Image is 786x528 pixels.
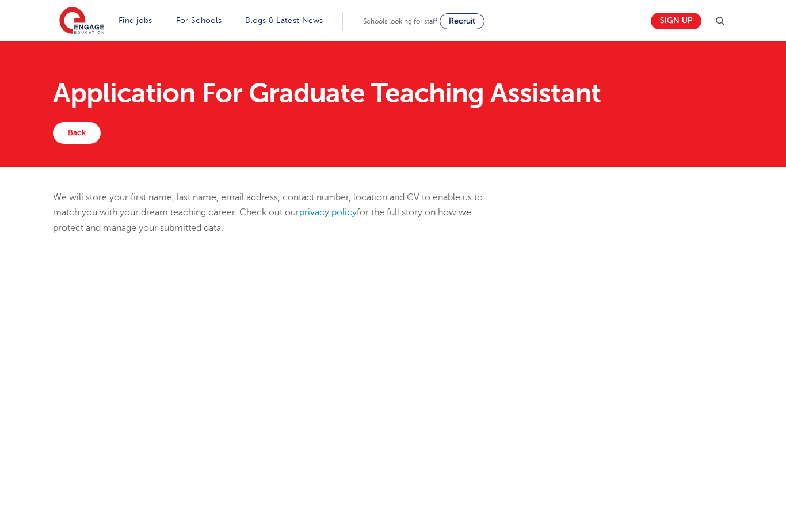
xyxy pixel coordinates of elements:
[245,16,323,25] a: Blogs & Latest News
[299,207,357,218] a: privacy policy
[53,122,101,144] a: Back
[440,13,484,29] a: Recruit
[176,16,222,25] a: For Schools
[449,17,475,25] span: Recruit
[53,190,501,235] p: We will store your first name, last name, email address, contact number, location and CV to enabl...
[59,7,104,36] img: Engage Education
[363,17,437,25] span: Schools looking for staff
[53,79,734,107] h1: Application For Graduate Teaching Assistant
[651,13,701,29] a: Sign up
[119,16,152,25] a: Find jobs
